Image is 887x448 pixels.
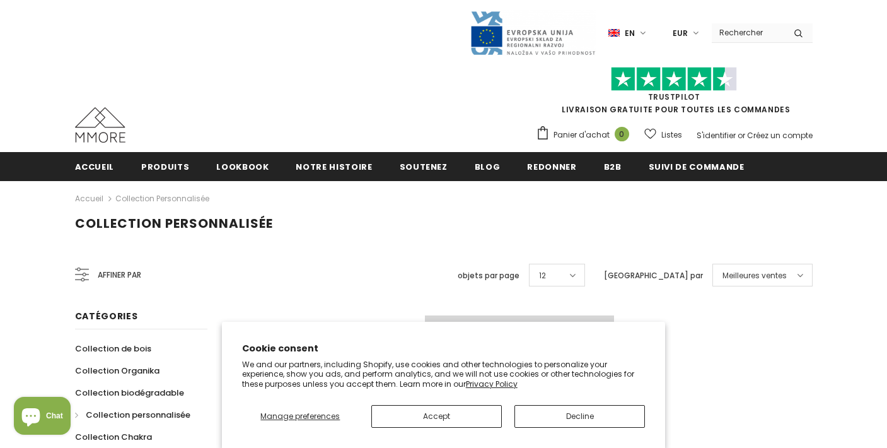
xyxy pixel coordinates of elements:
span: Lookbook [216,161,269,173]
p: We and our partners, including Shopify, use cookies and other technologies to personalize your ex... [242,360,646,389]
span: LIVRAISON GRATUITE POUR TOUTES LES COMMANDES [536,73,813,115]
span: Collection personnalisée [86,409,190,421]
span: Suivi de commande [649,161,745,173]
a: Suivi de commande [649,152,745,180]
h2: Cookie consent [242,342,646,355]
span: B2B [604,161,622,173]
a: Collection biodégradable [75,382,184,404]
button: Decline [514,405,645,428]
input: Search Site [712,23,784,42]
span: Listes [661,129,682,141]
a: Accueil [75,152,115,180]
span: or [738,130,745,141]
a: Créez un compte [747,130,813,141]
span: Blog [475,161,501,173]
a: Redonner [527,152,576,180]
img: Cas MMORE [75,107,125,143]
img: Javni Razpis [470,10,596,56]
span: Panier d'achat [554,129,610,141]
a: Notre histoire [296,152,372,180]
span: Collection Chakra [75,431,152,443]
span: Accueil [75,161,115,173]
span: soutenez [400,161,448,173]
inbox-online-store-chat: Shopify online store chat [10,397,74,438]
span: 12 [539,269,546,282]
a: TrustPilot [648,91,700,102]
a: soutenez [400,152,448,180]
span: en [625,27,635,40]
span: Collection biodégradable [75,387,184,399]
span: Meilleures ventes [722,269,787,282]
a: Listes [644,124,682,146]
span: Collection personnalisée [75,215,273,232]
span: Collection Organika [75,365,159,377]
a: Collection personnalisée [115,193,209,204]
img: i-lang-1.png [608,28,620,38]
a: Collection Chakra [75,426,152,448]
span: Affiner par [98,268,141,282]
a: Collection Organika [75,360,159,382]
label: objets par page [458,269,519,282]
a: Collection personnalisée [75,404,190,426]
a: Collection de bois [75,338,151,360]
button: Manage preferences [242,405,359,428]
span: Produits [141,161,189,173]
a: Javni Razpis [470,27,596,38]
label: [GEOGRAPHIC_DATA] par [604,269,703,282]
a: Accueil [75,191,103,206]
a: Blog [475,152,501,180]
a: S'identifier [697,130,736,141]
span: Catégories [75,310,138,322]
img: Faites confiance aux étoiles pilotes [611,67,737,91]
a: B2B [604,152,622,180]
a: Produits [141,152,189,180]
button: Accept [371,405,502,428]
span: Collection de bois [75,343,151,355]
span: EUR [673,27,688,40]
span: 0 [615,127,629,141]
a: Privacy Policy [466,379,518,389]
a: Lookbook [216,152,269,180]
span: Notre histoire [296,161,372,173]
span: Redonner [527,161,576,173]
a: Panier d'achat 0 [536,126,635,144]
span: Manage preferences [260,411,340,421]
